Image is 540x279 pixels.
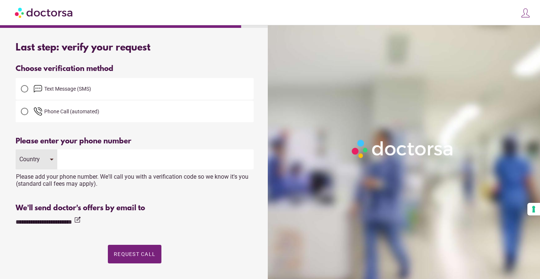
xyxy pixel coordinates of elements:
[114,251,155,257] span: Request Call
[16,42,254,53] div: Last step: verify your request
[16,137,254,146] div: Please enter your phone number
[16,204,254,213] div: We'll send doctor's offers by email to
[16,65,254,73] div: Choose verification method
[16,169,254,187] div: Please add your phone number. We'll call you with a verification code so we know it's you (standa...
[108,245,161,263] button: Request Call
[527,203,540,215] button: Your consent preferences for tracking technologies
[15,4,74,21] img: Doctorsa.com
[520,8,531,18] img: icons8-customer-100.png
[33,84,42,93] img: email
[349,137,457,161] img: Logo-Doctorsa-trans-White-partial-flat.png
[19,156,42,163] div: Country
[44,108,99,114] span: Phone Call (automated)
[44,86,91,92] span: Text Message (SMS)
[74,216,81,224] i: edit_square
[33,107,42,116] img: phone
